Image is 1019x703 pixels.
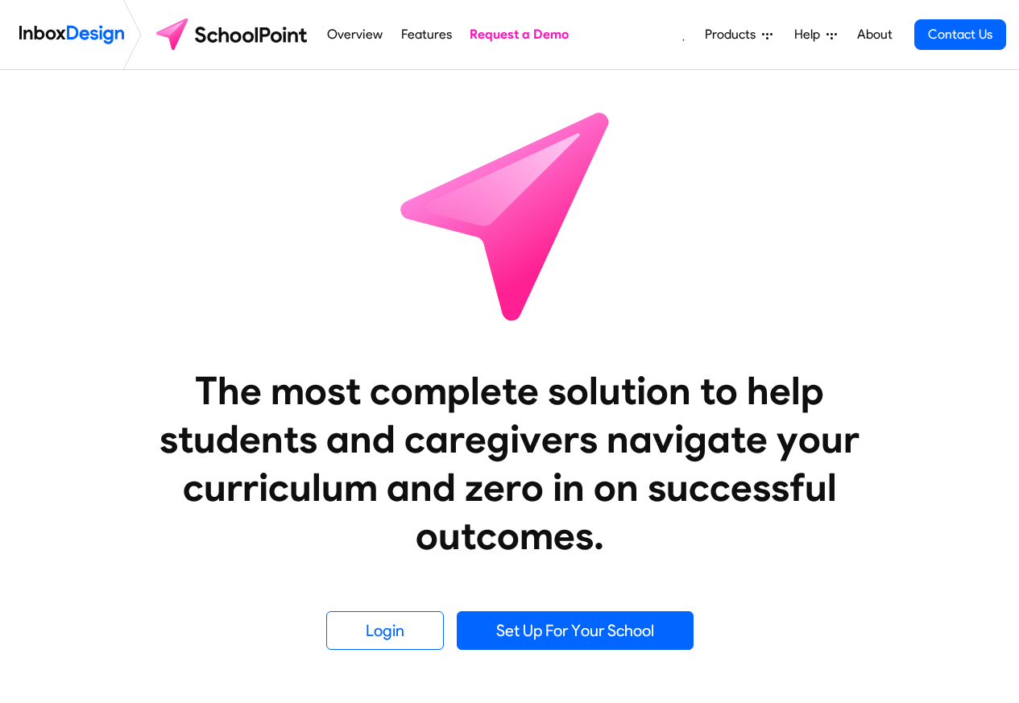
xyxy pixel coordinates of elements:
[794,25,826,44] span: Help
[396,19,456,51] a: Features
[788,19,843,51] a: Help
[365,70,655,360] img: icon_schoolpoint.svg
[127,366,893,560] heading: The most complete solution to help students and caregivers navigate your curriculum and zero in o...
[457,611,694,650] a: Set Up For Your School
[326,611,444,650] a: Login
[698,19,779,51] a: Products
[852,19,897,51] a: About
[148,15,318,54] img: schoolpoint logo
[466,19,574,51] a: Request a Demo
[323,19,387,51] a: Overview
[914,19,1006,50] a: Contact Us
[705,25,762,44] span: Products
